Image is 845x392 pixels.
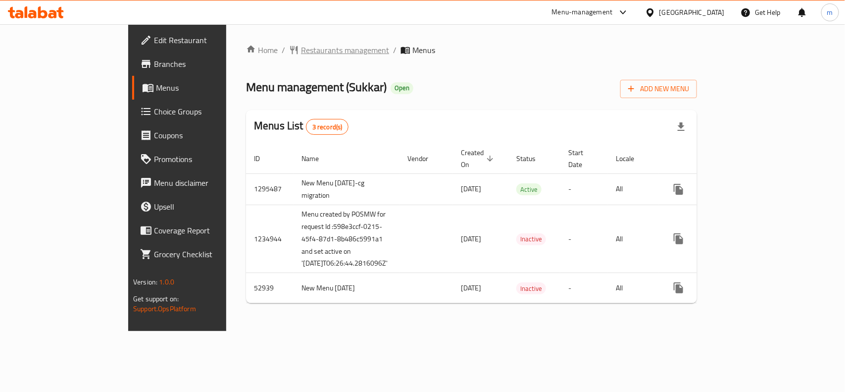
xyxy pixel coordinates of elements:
li: / [282,44,285,56]
span: Menu disclaimer [154,177,261,189]
button: Change Status [691,177,714,201]
span: Locale [616,153,647,165]
span: Version: [133,276,157,288]
span: Promotions [154,153,261,165]
span: Add New Menu [628,83,689,95]
nav: breadcrumb [246,44,697,56]
span: Coupons [154,129,261,141]
span: Grocery Checklist [154,248,261,260]
a: Edit Restaurant [132,28,269,52]
table: enhanced table [246,144,770,304]
span: Edit Restaurant [154,34,261,46]
div: Active [516,183,542,195]
span: Coverage Report [154,224,261,236]
span: Restaurants management [301,44,389,56]
td: Menu created by POSMW for request Id :598e3ccf-0215-45f4-87d1-8b486c5991a1 and set active on '[DA... [294,205,399,273]
a: Menus [132,76,269,100]
span: Created On [461,147,497,170]
span: m [827,7,833,18]
span: 3 record(s) [306,122,348,132]
a: Branches [132,52,269,76]
td: All [608,205,659,273]
div: Open [391,82,413,94]
div: Export file [669,115,693,139]
a: Coupons [132,123,269,147]
td: 52939 [246,273,294,303]
span: Inactive [516,283,546,294]
span: Vendor [407,153,441,165]
a: Menu disclaimer [132,171,269,195]
span: Active [516,184,542,195]
span: Menu management ( Sukkar ) [246,76,387,98]
a: Upsell [132,195,269,219]
li: / [393,44,397,56]
span: Branches [154,58,261,70]
td: 1234944 [246,205,294,273]
div: Inactive [516,282,546,294]
button: more [667,276,691,300]
td: 1295487 [246,173,294,205]
span: Menus [412,44,435,56]
td: New Menu [DATE]-cg migration [294,173,399,205]
button: Add New Menu [620,80,697,98]
span: Choice Groups [154,106,261,117]
span: [DATE] [461,281,481,294]
td: All [608,273,659,303]
span: Get support on: [133,292,179,305]
a: Choice Groups [132,100,269,123]
span: Open [391,84,413,92]
a: Support.OpsPlatform [133,302,196,315]
span: Menus [156,82,261,94]
span: Start Date [568,147,596,170]
td: All [608,173,659,205]
span: Upsell [154,201,261,213]
a: Coverage Report [132,219,269,242]
span: [DATE] [461,182,481,195]
th: Actions [659,144,770,174]
div: Total records count [306,119,349,135]
td: - [560,173,608,205]
button: Change Status [691,227,714,251]
td: - [560,205,608,273]
td: New Menu [DATE] [294,273,399,303]
a: Promotions [132,147,269,171]
span: [DATE] [461,232,481,245]
button: more [667,227,691,251]
h2: Menus List [254,118,348,135]
div: [GEOGRAPHIC_DATA] [659,7,725,18]
a: Grocery Checklist [132,242,269,266]
span: ID [254,153,273,165]
span: Status [516,153,548,165]
td: - [560,273,608,303]
span: 1.0.0 [159,276,174,288]
button: more [667,177,691,201]
button: Change Status [691,276,714,300]
span: Inactive [516,233,546,245]
span: Name [301,153,332,165]
div: Menu-management [552,6,613,18]
a: Restaurants management [289,44,389,56]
